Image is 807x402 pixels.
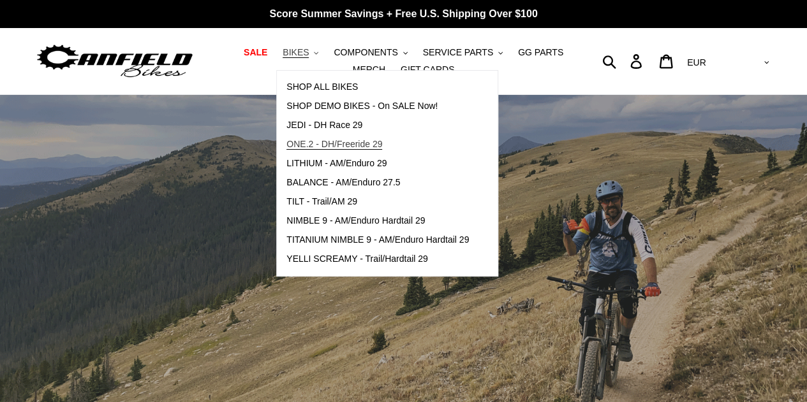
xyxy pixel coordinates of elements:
span: COMPONENTS [334,47,397,58]
button: COMPONENTS [327,44,413,61]
a: SHOP ALL BIKES [277,78,478,97]
span: LITHIUM - AM/Enduro 29 [286,158,387,169]
span: SHOP DEMO BIKES - On SALE Now! [286,101,438,111]
span: NIMBLE 9 - AM/Enduro Hardtail 29 [286,215,425,226]
span: SERVICE PARTS [423,47,493,58]
span: TILT - Trail/AM 29 [286,196,357,207]
a: JEDI - DH Race 29 [277,116,478,135]
a: TILT - Trail/AM 29 [277,192,478,212]
span: SHOP ALL BIKES [286,82,358,92]
a: YELLI SCREAMY - Trail/Hardtail 29 [277,250,478,269]
a: SALE [237,44,274,61]
button: BIKES [276,44,325,61]
a: SHOP DEMO BIKES - On SALE Now! [277,97,478,116]
span: SALE [244,47,267,58]
span: YELLI SCREAMY - Trail/Hardtail 29 [286,254,428,264]
a: TITANIUM NIMBLE 9 - AM/Enduro Hardtail 29 [277,231,478,250]
button: SERVICE PARTS [417,44,509,61]
a: LITHIUM - AM/Enduro 29 [277,154,478,173]
span: GIFT CARDS [401,64,455,75]
a: GG PARTS [512,44,570,61]
a: MERCH [346,61,392,78]
a: GIFT CARDS [394,61,461,78]
img: Canfield Bikes [35,41,195,82]
span: GG PARTS [518,47,563,58]
span: BIKES [283,47,309,58]
span: ONE.2 - DH/Freeride 29 [286,139,382,150]
span: MERCH [353,64,385,75]
span: JEDI - DH Race 29 [286,120,362,131]
a: ONE.2 - DH/Freeride 29 [277,135,478,154]
span: TITANIUM NIMBLE 9 - AM/Enduro Hardtail 29 [286,234,469,245]
a: BALANCE - AM/Enduro 27.5 [277,173,478,192]
a: NIMBLE 9 - AM/Enduro Hardtail 29 [277,212,478,231]
span: BALANCE - AM/Enduro 27.5 [286,177,400,188]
